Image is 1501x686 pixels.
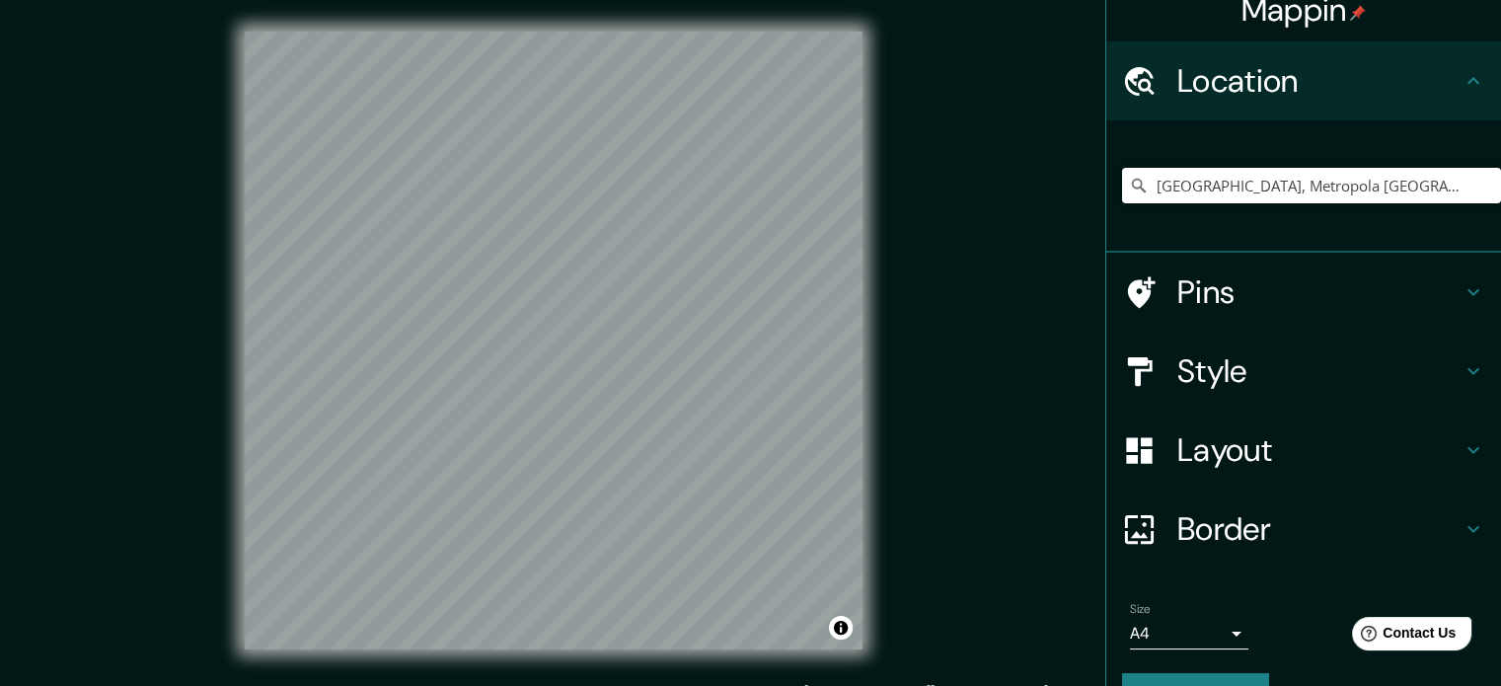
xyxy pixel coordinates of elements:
div: Pins [1106,253,1501,332]
h4: Style [1177,351,1462,391]
h4: Border [1177,509,1462,549]
div: Layout [1106,411,1501,490]
h4: Layout [1177,430,1462,470]
iframe: Help widget launcher [1325,609,1479,664]
div: Border [1106,490,1501,569]
div: Style [1106,332,1501,411]
div: A4 [1130,618,1248,649]
img: pin-icon.png [1350,5,1366,21]
button: Toggle attribution [829,616,853,640]
canvas: Map [245,32,863,649]
h4: Location [1177,61,1462,101]
input: Pick your city or area [1122,168,1501,203]
h4: Pins [1177,272,1462,312]
label: Size [1130,601,1151,618]
div: Location [1106,41,1501,120]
